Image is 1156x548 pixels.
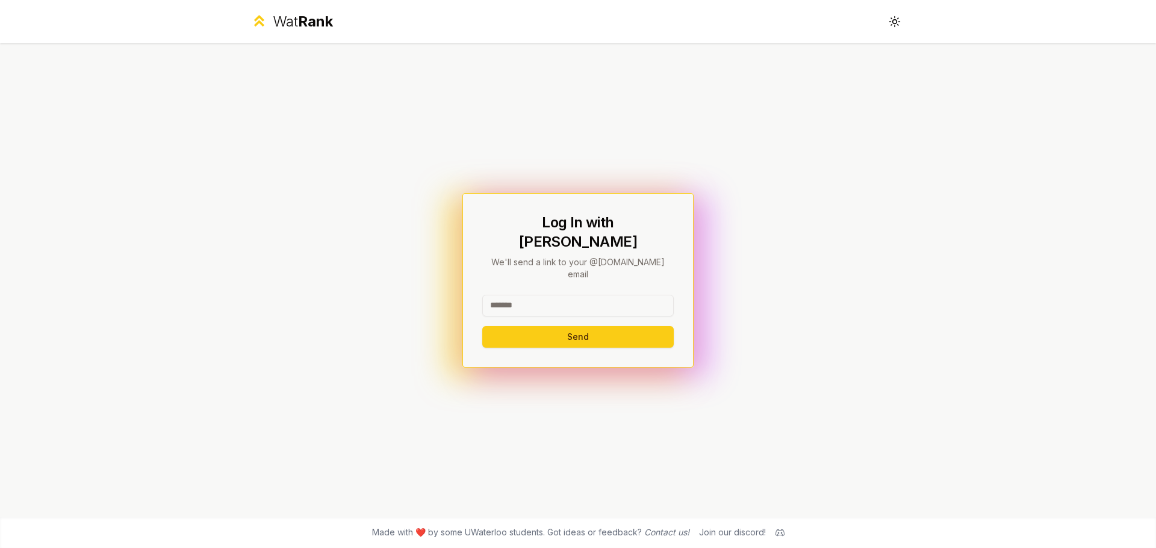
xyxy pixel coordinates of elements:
[298,13,333,30] span: Rank
[273,12,333,31] div: Wat
[250,12,333,31] a: WatRank
[644,527,689,537] a: Contact us!
[482,256,674,280] p: We'll send a link to your @[DOMAIN_NAME] email
[482,213,674,251] h1: Log In with [PERSON_NAME]
[699,526,766,538] div: Join our discord!
[482,326,674,348] button: Send
[372,526,689,538] span: Made with ❤️ by some UWaterloo students. Got ideas or feedback?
